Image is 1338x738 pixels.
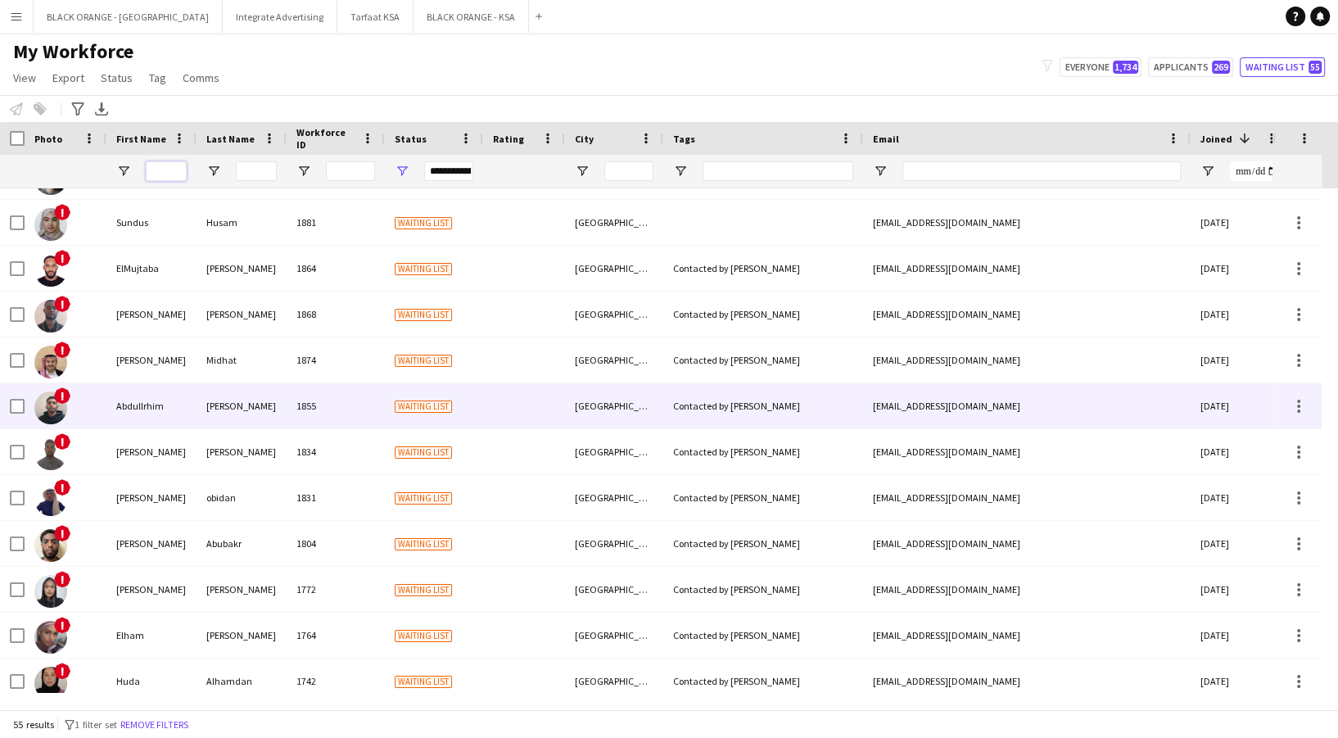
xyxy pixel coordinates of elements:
div: Abubakr [197,521,287,566]
div: [EMAIL_ADDRESS][DOMAIN_NAME] [863,337,1191,383]
div: [DATE] [1191,337,1289,383]
div: Elham [106,613,197,658]
div: Contacted by [PERSON_NAME] [663,613,863,658]
span: ! [54,204,70,220]
span: Waiting list [395,676,452,688]
app-action-btn: Advanced filters [68,99,88,119]
div: [GEOGRAPHIC_DATA] [565,475,663,520]
span: City [575,133,594,145]
span: Waiting list [395,263,452,275]
div: 1772 [287,567,385,612]
input: Workforce ID Filter Input [326,161,375,181]
div: obidan [197,475,287,520]
div: Contacted by [PERSON_NAME] [663,246,863,291]
span: Waiting list [395,309,452,321]
div: Sundus [106,200,197,245]
div: 1742 [287,659,385,704]
button: BLACK ORANGE - [GEOGRAPHIC_DATA] [34,1,223,33]
div: [EMAIL_ADDRESS][DOMAIN_NAME] [863,659,1191,704]
span: ! [54,479,70,496]
span: ! [54,617,70,633]
img: ElMujtaba Mohammed [34,254,67,287]
div: [DATE] [1191,383,1289,428]
div: Contacted by [PERSON_NAME] [663,337,863,383]
span: ! [54,342,70,358]
div: [DATE] [1191,475,1289,520]
span: 1,734 [1113,61,1138,74]
a: Export [46,67,91,88]
button: Everyone1,734 [1060,57,1141,77]
div: [DATE] [1191,429,1289,474]
div: 1855 [287,383,385,428]
span: ! [54,250,70,266]
span: 1 filter set [75,718,117,731]
a: Comms [176,67,226,88]
span: ! [54,663,70,679]
span: Waiting list [395,538,452,550]
img: Mohamed Abubakr [34,529,67,562]
div: [EMAIL_ADDRESS][DOMAIN_NAME] [863,383,1191,428]
div: [GEOGRAPHIC_DATA] [565,429,663,474]
div: [PERSON_NAME] [106,475,197,520]
div: [DATE] [1191,246,1289,291]
div: [DATE] [1191,200,1289,245]
img: Mazen Kamil [34,300,67,333]
div: Contacted by [PERSON_NAME] [663,567,863,612]
img: Sundus Husam [34,208,67,241]
input: Last Name Filter Input [236,161,277,181]
div: [GEOGRAPHIC_DATA] [565,200,663,245]
img: Abdullrhim Ahmed Mohammed [34,392,67,424]
button: Open Filter Menu [116,164,131,179]
div: Alhamdan [197,659,287,704]
div: [GEOGRAPHIC_DATA] [565,659,663,704]
div: Husam [197,200,287,245]
span: Export [52,70,84,85]
span: ! [54,433,70,450]
span: Waiting list [395,492,452,505]
div: 1874 [287,337,385,383]
img: Hassan Mohammed [34,437,67,470]
button: Open Filter Menu [206,164,221,179]
img: Rana Mohammed [34,575,67,608]
button: Open Filter Menu [673,164,688,179]
div: 1864 [287,246,385,291]
div: Contacted by [PERSON_NAME] [663,659,863,704]
span: Status [395,133,427,145]
span: Last Name [206,133,255,145]
div: [PERSON_NAME] [106,567,197,612]
span: Waiting list [395,401,452,413]
div: Abdullrhim [106,383,197,428]
div: [EMAIL_ADDRESS][DOMAIN_NAME] [863,246,1191,291]
div: [PERSON_NAME] [197,429,287,474]
div: [GEOGRAPHIC_DATA] [565,246,663,291]
div: Huda [106,659,197,704]
div: [GEOGRAPHIC_DATA] [565,567,663,612]
div: [DATE] [1191,659,1289,704]
span: Waiting list [395,584,452,596]
span: ! [54,525,70,541]
span: ! [54,387,70,404]
div: [EMAIL_ADDRESS][DOMAIN_NAME] [863,200,1191,245]
div: 1831 [287,475,385,520]
span: First Name [116,133,166,145]
button: Open Filter Menu [395,164,409,179]
span: Joined [1200,133,1232,145]
button: Open Filter Menu [575,164,590,179]
input: Email Filter Input [902,161,1181,181]
span: Rating [493,133,524,145]
div: [EMAIL_ADDRESS][DOMAIN_NAME] [863,475,1191,520]
div: [GEOGRAPHIC_DATA] [565,613,663,658]
div: [PERSON_NAME] [197,246,287,291]
div: [EMAIL_ADDRESS][DOMAIN_NAME] [863,429,1191,474]
button: Open Filter Menu [873,164,888,179]
img: Mohammed Midhat [34,346,67,378]
span: Waiting list [395,217,452,229]
span: Waiting list [395,630,452,642]
div: [GEOGRAPHIC_DATA] [565,337,663,383]
span: Workforce ID [296,126,355,151]
span: Photo [34,133,62,145]
div: 1834 [287,429,385,474]
div: [DATE] [1191,292,1289,337]
button: Waiting list55 [1240,57,1325,77]
img: Huda Alhamdan [34,667,67,700]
